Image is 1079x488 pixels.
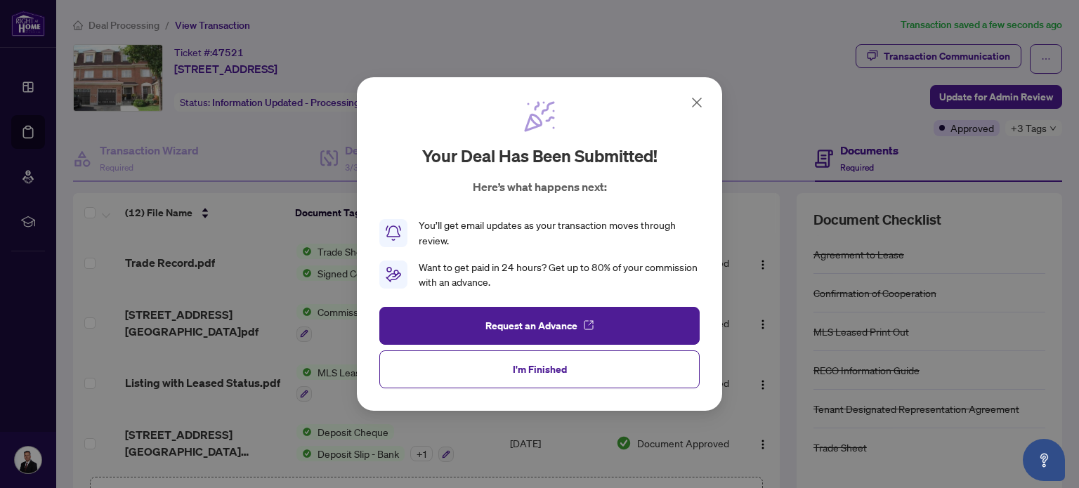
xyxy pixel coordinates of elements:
span: Request an Advance [485,315,577,337]
button: I'm Finished [379,350,700,388]
span: I'm Finished [513,358,567,381]
h2: Your deal has been submitted! [422,145,658,167]
button: Open asap [1023,439,1065,481]
div: Want to get paid in 24 hours? Get up to 80% of your commission with an advance. [419,260,700,291]
div: You’ll get email updates as your transaction moves through review. [419,218,700,249]
p: Here’s what happens next: [473,178,607,195]
button: Request an Advance [379,307,700,345]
